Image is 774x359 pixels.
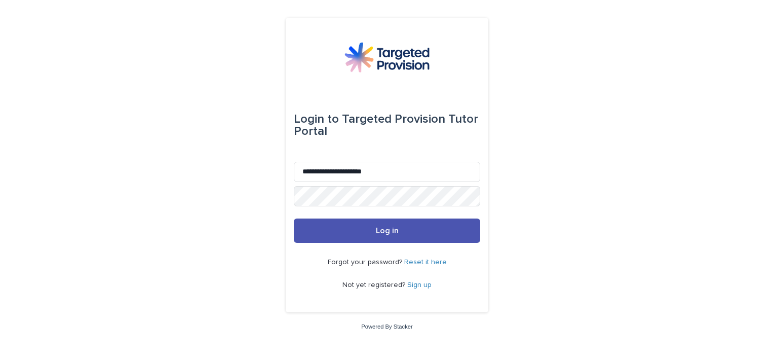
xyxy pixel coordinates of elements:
[376,227,399,235] span: Log in
[404,259,447,266] a: Reset it here
[342,281,407,289] span: Not yet registered?
[294,219,480,243] button: Log in
[328,259,404,266] span: Forgot your password?
[344,42,430,73] img: M5nRWzHhSzIhMunXDL62
[407,281,432,289] a: Sign up
[294,113,339,125] span: Login to
[361,324,412,330] a: Powered By Stacker
[294,105,480,146] div: Targeted Provision Tutor Portal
